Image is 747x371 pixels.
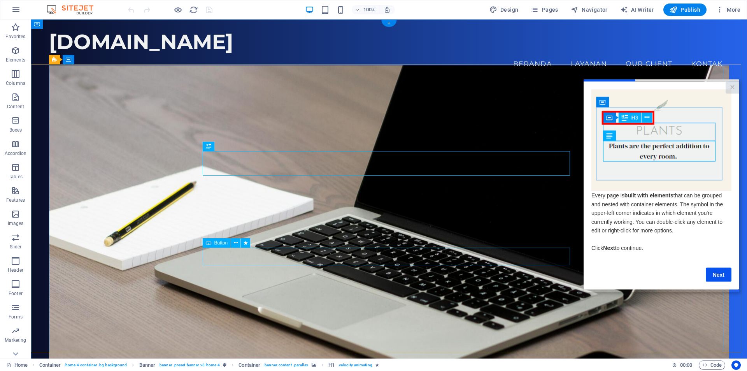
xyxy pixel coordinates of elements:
[263,360,308,370] span: . banner-content .parallax
[716,6,740,14] span: More
[9,290,23,297] p: Footer
[9,314,23,320] p: Forms
[531,6,558,14] span: Pages
[571,6,608,14] span: Navigator
[6,360,28,370] a: Click to cancel selection. Double-click to open Pages
[173,5,182,14] button: Click here to leave preview mode and continue editing
[328,360,335,370] span: Click to select. Double-click to edit
[9,127,22,133] p: Boxes
[214,241,228,245] span: Button
[158,360,220,370] span: . banner .preset-banner-v3-home-4
[64,360,127,370] span: . home-4-container .bg-background
[713,4,743,16] button: More
[670,6,700,14] span: Publish
[223,363,226,367] i: This element is a customizable preset
[620,6,654,14] span: AI Writer
[189,5,198,14] i: Reload page
[10,244,22,250] p: Slider
[8,267,23,273] p: Header
[486,4,522,16] div: Design (Ctrl+Alt+Y)
[375,363,379,367] i: Element contains an animation
[19,165,31,172] span: Next
[338,360,372,370] span: . velocity-animating
[384,6,391,13] i: On resize automatically adjust zoom level to fit chosen device.
[122,188,148,202] a: Next
[8,113,139,154] span: Every page is that can be grouped and nested with container elements. The symbol in the upper-lef...
[139,360,156,370] span: Click to select. Double-click to edit
[489,6,519,14] span: Design
[45,5,103,14] img: Editor Logo
[189,5,198,14] button: reload
[731,360,741,370] button: Usercentrics
[702,360,722,370] span: Code
[6,80,25,86] p: Columns
[6,57,26,63] p: Elements
[686,362,687,368] span: :
[32,165,60,172] span: to continue.
[486,4,522,16] button: Design
[7,104,24,110] p: Content
[312,363,316,367] i: This element contains a background
[39,360,379,370] nav: breadcrumb
[699,360,725,370] button: Code
[142,2,156,14] a: Close modal
[363,5,376,14] h6: 100%
[568,4,611,16] button: Navigator
[5,150,26,156] p: Accordion
[41,113,90,119] strong: built with elements
[39,360,61,370] span: Click to select. Double-click to edit
[528,4,561,16] button: Pages
[8,220,24,227] p: Images
[663,4,707,16] button: Publish
[352,5,379,14] button: 100%
[680,360,692,370] span: 00 00
[238,360,260,370] span: Click to select. Double-click to edit
[5,33,25,40] p: Favorites
[6,197,25,203] p: Features
[5,337,26,343] p: Marketing
[672,360,693,370] h6: Session time
[381,20,396,27] div: +
[8,165,19,172] span: Click
[9,174,23,180] p: Tables
[617,4,657,16] button: AI Writer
